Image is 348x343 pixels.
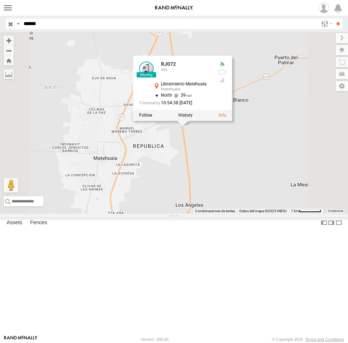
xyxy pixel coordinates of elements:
button: Combinaciones de teclas [195,209,235,214]
span: 1 km [291,209,299,213]
label: View Asset History [178,113,193,118]
div: Libramiento Matehuala [161,82,212,86]
div: Version: 306.00 [141,337,169,342]
label: Map Settings [336,81,348,91]
a: Condiciones (se abre en una nueva pestaña) [328,210,343,213]
a: Terms and Conditions [305,337,344,342]
label: Dock Summary Table to the Right [328,217,335,228]
div: Date/time of location update [139,101,212,106]
label: Realtime tracking of Asset [139,113,152,118]
a: View Asset Details [219,113,226,118]
div: © Copyright 2025 - [272,337,344,342]
button: Zoom out [4,45,14,56]
label: Search Query [15,19,21,29]
label: Measure [4,69,14,79]
div: No battery health information received from this device. [218,69,226,75]
label: Assets [3,218,26,228]
button: Zoom in [4,36,14,45]
label: Fences [27,218,51,228]
a: Visit our Website [4,336,37,343]
div: Last Event GSM Signal Strength [218,77,226,83]
span: North [161,93,172,98]
div: Valid GPS Fix [218,61,226,67]
span: Datos del mapa ©2025 INEGI [239,209,287,213]
button: Zoom Home [4,56,14,65]
img: rand-logo.svg [155,5,193,11]
button: Escala del mapa: 1 km por 57 píxeles [289,209,323,214]
label: Hide Summary Table [335,217,343,228]
label: Search Filter Options [318,19,334,29]
div: Matehuala [161,88,212,92]
div: RJ072 [161,61,212,67]
button: Arrastra el hombrecito naranja al mapa para abrir Street View [4,178,18,193]
span: 39 [172,93,192,98]
div: oss [161,68,212,72]
label: Dock Summary Table to the Left [320,217,328,228]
